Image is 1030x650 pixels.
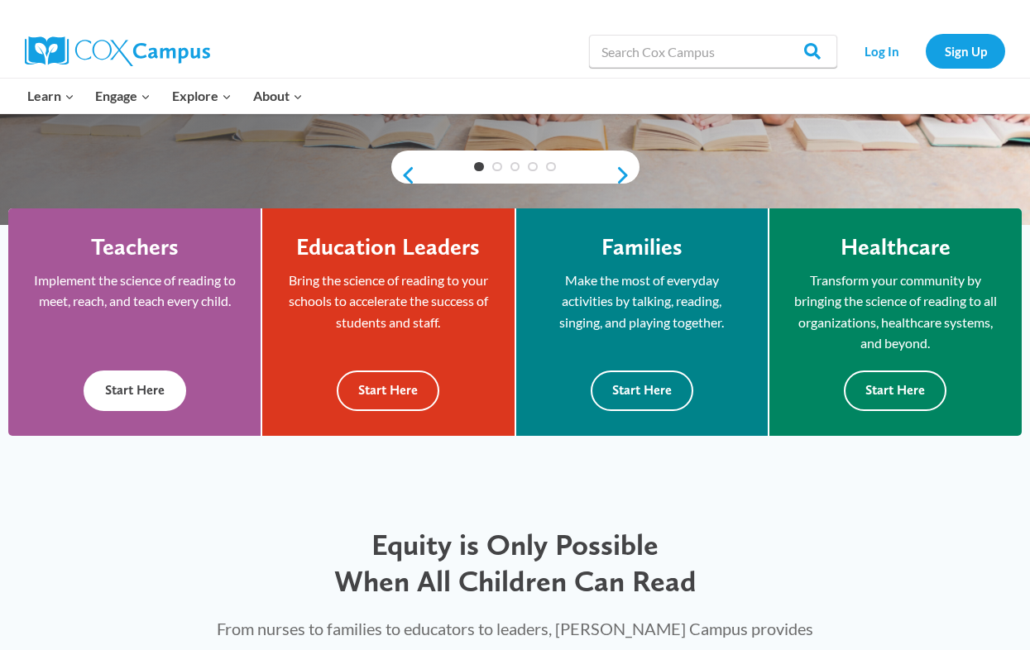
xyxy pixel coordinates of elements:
p: Make the most of everyday activities by talking, reading, singing, and playing together. [541,270,743,333]
img: Cox Campus [25,36,210,66]
nav: Primary Navigation [17,79,313,113]
button: Start Here [844,370,946,411]
a: Healthcare Transform your community by bringing the science of reading to all organizations, heal... [769,208,1022,436]
button: Child menu of Learn [17,79,85,113]
h4: Education Leaders [296,233,480,261]
a: 4 [528,162,538,172]
a: Log In [846,34,917,68]
button: Child menu of About [242,79,314,113]
h4: Teachers [91,233,179,261]
button: Start Here [591,370,693,411]
p: Transform your community by bringing the science of reading to all organizations, healthcare syst... [794,270,997,354]
nav: Secondary Navigation [846,34,1005,68]
a: 2 [492,162,502,172]
p: Bring the science of reading to your schools to accelerate the success of students and staff. [287,270,489,333]
h4: Healthcare [841,233,951,261]
a: next [615,165,640,185]
a: Education Leaders Bring the science of reading to your schools to accelerate the success of stude... [262,208,514,436]
h4: Families [601,233,683,261]
a: Families Make the most of everyday activities by talking, reading, singing, and playing together.... [516,208,768,436]
span: Equity is Only Possible When All Children Can Read [334,527,697,598]
button: Start Here [84,370,186,411]
a: 5 [546,162,556,172]
button: Child menu of Engage [85,79,162,113]
a: 1 [474,162,484,172]
button: Start Here [337,370,439,411]
a: previous [391,165,416,185]
div: content slider buttons [391,159,640,192]
button: Child menu of Explore [161,79,242,113]
a: Sign Up [926,34,1005,68]
a: 3 [510,162,520,172]
p: Implement the science of reading to meet, reach, and teach every child. [33,270,236,312]
a: Teachers Implement the science of reading to meet, reach, and teach every child. Start Here [8,208,261,436]
input: Search Cox Campus [589,35,837,68]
